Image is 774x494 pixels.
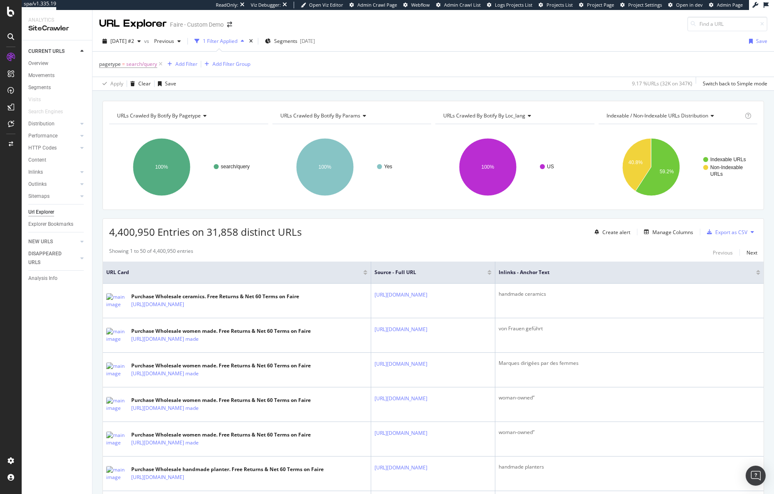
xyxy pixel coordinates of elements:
[300,37,315,45] div: [DATE]
[641,227,693,237] button: Manage Columns
[28,120,55,128] div: Distribution
[106,432,127,447] img: main image
[28,180,47,189] div: Outlinks
[126,58,157,70] span: search/query
[106,328,127,343] img: main image
[175,60,197,67] div: Add Filter
[710,171,723,177] text: URLs
[28,107,63,116] div: Search Engines
[499,463,760,471] div: handmade planters
[442,109,587,122] h4: URLs Crawled By Botify By loc_lang
[602,229,630,236] div: Create alert
[703,80,767,87] div: Switch back to Simple mode
[227,22,232,27] div: arrow-right-arrow-left
[499,394,760,402] div: woman-owned”
[28,208,86,217] a: Url Explorer
[28,17,85,24] div: Analytics
[620,2,662,8] a: Project Settings
[628,160,642,165] text: 40.8%
[756,37,767,45] div: Save
[28,132,57,140] div: Performance
[375,325,427,334] a: [URL][DOMAIN_NAME]
[436,2,481,8] a: Admin Crawl List
[499,290,760,298] div: handmade ceramics
[28,71,55,80] div: Movements
[28,107,71,116] a: Search Engines
[746,35,767,48] button: Save
[106,362,127,377] img: main image
[495,2,532,8] span: Logs Projects List
[109,247,193,257] div: Showing 1 to 50 of 4,400,950 entries
[318,164,331,170] text: 100%
[704,225,747,239] button: Export as CSV
[599,131,758,203] svg: A chart.
[717,2,743,8] span: Admin Page
[99,77,123,90] button: Apply
[547,164,554,170] text: US
[28,249,70,267] div: DISAPPEARED URLS
[131,335,199,343] a: [URL][DOMAIN_NAME] made
[109,225,302,239] span: 4,400,950 Entries on 31,858 distinct URLs
[28,95,49,104] a: Visits
[131,362,311,369] div: Purchase Wholesale women made. Free Returns & Net 60 Terms on Faire
[122,60,125,67] span: =
[272,131,432,203] svg: A chart.
[357,2,397,8] span: Admin Crawl Page
[587,2,614,8] span: Project Page
[579,2,614,8] a: Project Page
[687,17,767,31] input: Find a URL
[262,35,318,48] button: Segments[DATE]
[201,59,250,69] button: Add Filter Group
[350,2,397,8] a: Admin Crawl Page
[710,157,746,162] text: Indexable URLs
[301,2,343,8] a: Open Viz Editor
[99,17,167,31] div: URL Explorer
[444,2,481,8] span: Admin Crawl List
[28,237,78,246] a: NEW URLS
[375,394,427,403] a: [URL][DOMAIN_NAME]
[251,2,281,8] div: Viz Debugger:
[274,37,297,45] span: Segments
[144,37,151,45] span: vs
[482,164,494,170] text: 100%
[131,327,311,335] div: Purchase Wholesale women made. Free Returns & Net 60 Terms on Faire
[699,77,767,90] button: Switch back to Simple mode
[28,192,50,201] div: Sitemaps
[280,112,360,119] span: URLs Crawled By Botify By params
[746,466,766,486] div: Open Intercom Messenger
[216,2,238,8] div: ReadOnly:
[676,2,703,8] span: Open in dev
[28,144,78,152] a: HTTP Codes
[710,165,743,170] text: Non-Indexable
[165,80,176,87] div: Save
[547,2,573,8] span: Projects List
[499,429,760,436] div: woman-owned”
[109,131,268,203] svg: A chart.
[715,229,747,236] div: Export as CSV
[203,37,237,45] div: 1 Filter Applied
[99,35,144,48] button: [DATE] #2
[99,60,121,67] span: pagetype
[28,192,78,201] a: Sitemaps
[747,247,757,257] button: Next
[106,466,127,481] img: main image
[713,249,733,256] div: Previous
[487,2,532,8] a: Logs Projects List
[151,37,174,45] span: Previous
[668,2,703,8] a: Open in dev
[127,77,151,90] button: Clear
[28,83,86,92] a: Segments
[131,466,324,473] div: Purchase Wholesale handmade planter. Free Returns & Net 60 Terms on Faire
[375,360,427,368] a: [URL][DOMAIN_NAME]
[607,112,708,119] span: Indexable / Non-Indexable URLs distribution
[164,59,197,69] button: Add Filter
[28,220,73,229] div: Explorer Bookmarks
[499,325,760,332] div: von Frauen geführt
[28,180,78,189] a: Outlinks
[110,37,134,45] span: 2025 Aug. 4th #2
[28,208,54,217] div: Url Explorer
[28,168,43,177] div: Inlinks
[499,269,744,276] span: Inlinks - Anchor Text
[28,274,86,283] a: Analysis Info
